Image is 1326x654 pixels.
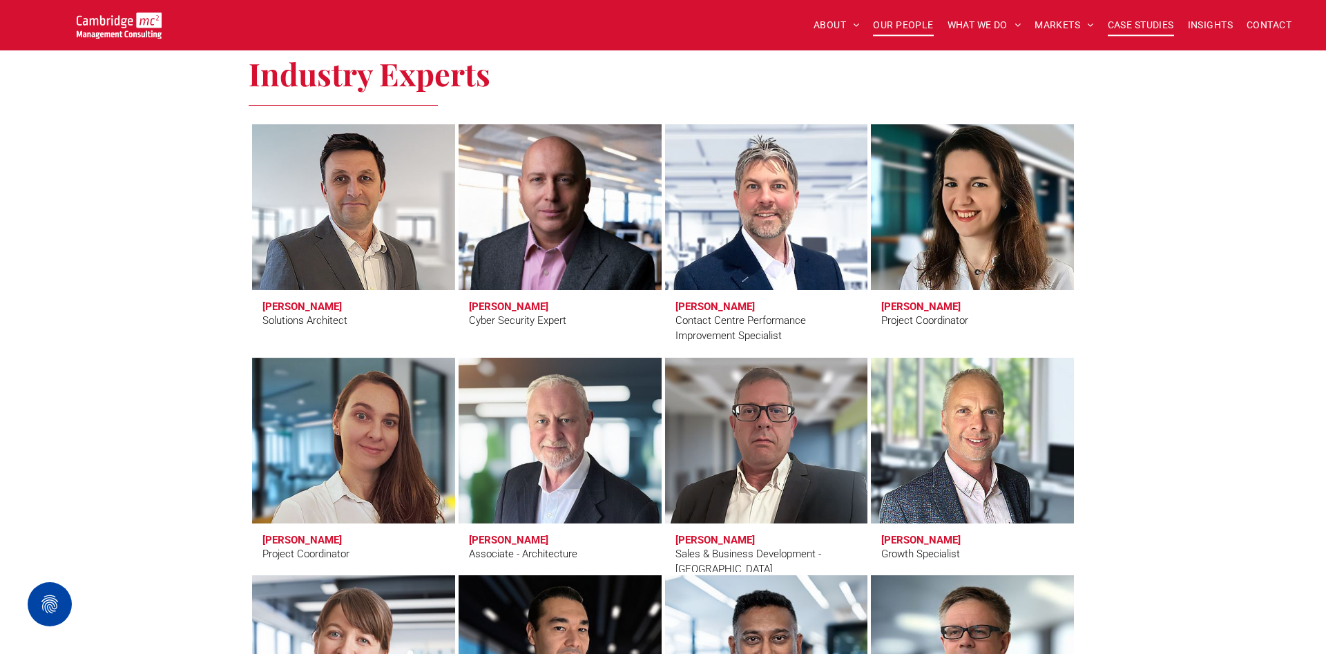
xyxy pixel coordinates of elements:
[459,124,662,290] a: Vladimir Jirasek | Cyber Security Expert | Cambridge Management Consulting
[262,546,349,562] div: Project Coordinator
[459,358,662,523] a: Colin Macandrew | Associate - Architecture | Cambridge Management Consulting
[249,52,490,94] span: Industry Experts
[77,12,162,39] img: Go to Homepage
[881,313,968,329] div: Project Coordinator
[881,300,961,313] h3: [PERSON_NAME]
[941,15,1028,36] a: WHAT WE DO
[262,313,347,329] div: Solutions Architect
[665,124,868,290] a: Simon Kissane | Cambridge Management Consulting > Simon Kissane
[1108,15,1174,36] span: CASE STUDIES
[881,546,960,562] div: Growth Specialist
[675,546,858,577] div: Sales & Business Development - [GEOGRAPHIC_DATA]
[469,313,566,329] div: Cyber Security Expert
[262,534,342,546] h3: [PERSON_NAME]
[262,300,342,313] h3: [PERSON_NAME]
[675,300,755,313] h3: [PERSON_NAME]
[807,15,867,36] a: ABOUT
[871,124,1074,290] a: Martina Pavlaskova | Project Coordinator | Cambridge Management Consulting
[469,546,577,562] div: Associate - Architecture
[469,300,548,313] h3: [PERSON_NAME]
[871,358,1074,523] a: John Wallace | Growth Specialist | Cambridge Management Consulting
[665,358,868,523] a: Elia Tsouros | Sales & Business Development - Africa
[1028,15,1100,36] a: MARKETS
[866,15,940,36] a: OUR PEOPLE
[675,534,755,546] h3: [PERSON_NAME]
[1240,15,1298,36] a: CONTACT
[1181,15,1240,36] a: INSIGHTS
[77,15,162,29] a: Your Business Transformed | Cambridge Management Consulting
[252,358,455,523] a: Denisa Pokryvkova | Project Coordinator | Cambridge Management Consulting
[881,534,961,546] h3: [PERSON_NAME]
[1101,15,1181,36] a: CASE STUDIES
[469,534,548,546] h3: [PERSON_NAME]
[252,124,455,290] a: Steve Furness | Solutions Architect | Cambridge Management Consulting
[675,313,858,344] div: Contact Centre Performance Improvement Specialist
